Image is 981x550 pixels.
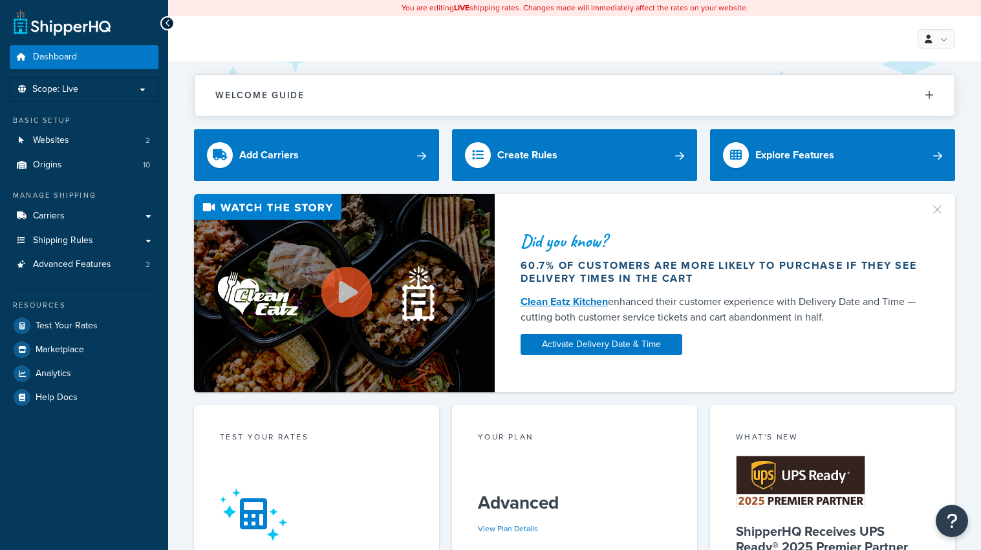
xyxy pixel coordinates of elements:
[936,505,968,537] button: Open Resource Center
[194,129,439,181] a: Add Carriers
[10,253,158,277] li: Advanced Features
[33,52,77,63] span: Dashboard
[10,386,158,409] a: Help Docs
[497,146,557,164] div: Create Rules
[33,160,62,171] span: Origins
[146,135,150,146] span: 2
[33,135,69,146] span: Websites
[215,90,305,100] h2: Welcome Guide
[521,334,682,355] a: Activate Delivery Date & Time
[239,146,299,164] div: Add Carriers
[755,146,834,164] div: Explore Features
[10,338,158,361] a: Marketplace
[10,115,158,126] div: Basic Setup
[143,160,150,171] span: 10
[521,294,608,309] a: Clean Eatz Kitchen
[36,392,78,403] span: Help Docs
[220,431,413,446] div: Test your rates
[33,235,93,246] span: Shipping Rules
[10,129,158,153] a: Websites2
[33,211,65,222] span: Carriers
[521,232,920,250] div: Did you know?
[32,84,78,95] span: Scope: Live
[10,153,158,177] li: Origins
[452,129,697,181] a: Create Rules
[478,431,671,446] div: Your Plan
[36,368,71,379] span: Analytics
[10,129,158,153] li: Websites
[478,492,671,513] h5: Advanced
[33,259,111,270] span: Advanced Features
[454,2,469,14] b: LIVE
[195,75,954,116] button: Welcome Guide
[10,45,158,69] a: Dashboard
[10,190,158,201] div: Manage Shipping
[521,259,920,285] div: 60.7% of customers are more likely to purchase if they see delivery times in the cart
[10,314,158,337] a: Test Your Rates
[146,259,150,270] span: 3
[10,362,158,385] a: Analytics
[10,253,158,277] a: Advanced Features3
[10,153,158,177] a: Origins10
[521,294,920,325] div: enhanced their customer experience with Delivery Date and Time — cutting both customer service ti...
[10,229,158,253] a: Shipping Rules
[10,204,158,228] a: Carriers
[736,431,929,446] div: What's New
[478,523,538,534] a: View Plan Details
[36,344,84,355] span: Marketplace
[194,194,495,392] img: Video thumbnail
[10,300,158,311] div: Resources
[36,321,98,332] span: Test Your Rates
[710,129,955,181] a: Explore Features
